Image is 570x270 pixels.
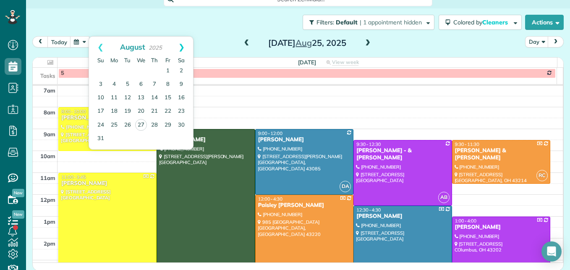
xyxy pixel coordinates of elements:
button: today [47,36,71,48]
span: New [12,189,24,197]
div: [PERSON_NAME] & [PERSON_NAME] [455,147,548,161]
span: New [12,210,24,219]
a: 25 [107,119,121,132]
span: Tuesday [124,57,131,64]
a: 11 [107,91,121,105]
div: [PERSON_NAME] [356,213,449,220]
span: 12:00 - 4:30 [258,196,282,202]
div: [PERSON_NAME] [258,136,351,143]
a: Next [170,37,193,58]
span: 11:00 - 3:45 [61,174,86,180]
span: Monday [110,57,118,64]
div: [PERSON_NAME] [455,224,548,231]
div: [PERSON_NAME] [61,114,154,122]
span: Saturday [178,57,185,64]
a: 2 [175,64,188,78]
span: Thursday [151,57,158,64]
a: 26 [121,119,134,132]
span: 2pm [44,240,55,247]
h2: [DATE] 25, 2025 [255,38,360,48]
span: Friday [165,57,170,64]
span: Cleaners [482,19,509,26]
a: 27 [135,119,147,131]
span: Wednesday [137,57,145,64]
span: 8:00 - 10:00 [61,109,86,114]
span: | 1 appointment hidden [360,19,422,26]
a: 12 [121,91,134,105]
span: Aug [295,37,312,48]
span: 9:30 - 12:30 [356,141,381,147]
a: 6 [134,78,148,91]
span: 9:30 - 11:30 [455,141,479,147]
span: 1:00 - 4:00 [455,218,477,224]
div: Open Intercom Messenger [541,241,562,262]
span: Sunday [97,57,104,64]
span: 5 [61,70,64,77]
a: 21 [148,105,161,118]
a: 14 [148,91,161,105]
a: 7 [148,78,161,91]
a: 28 [148,119,161,132]
a: 24 [94,119,107,132]
span: August [120,42,145,51]
span: RC [536,170,548,181]
span: View week [332,59,359,66]
a: 18 [107,105,121,118]
span: Filters: [316,19,334,26]
a: 15 [161,91,175,105]
button: Filters: Default | 1 appointment hidden [303,15,434,30]
a: 10 [94,91,107,105]
a: 29 [161,119,175,132]
a: 3 [94,78,107,91]
span: 2025 [149,44,162,51]
a: 22 [161,105,175,118]
span: 3pm [44,262,55,269]
span: 12:30 - 4:30 [356,207,381,213]
span: Default [336,19,358,26]
span: 7am [44,87,55,94]
a: 31 [94,132,107,146]
span: 9:00 - 12:00 [258,130,282,136]
span: 11am [40,175,55,181]
span: 12pm [40,196,55,203]
button: next [548,36,564,48]
span: DA [340,181,351,192]
a: 30 [175,119,188,132]
span: Colored by [453,19,511,26]
a: 1 [161,64,175,78]
button: prev [32,36,48,48]
button: Colored byCleaners [439,15,522,30]
a: Prev [89,37,112,58]
span: 1pm [44,218,55,225]
span: [DATE] [298,59,316,66]
a: 8 [161,78,175,91]
div: [PERSON_NAME] [159,136,252,143]
button: Day [525,36,549,48]
div: [PERSON_NAME] - & [PERSON_NAME] [356,147,449,161]
a: 9 [175,78,188,91]
span: AB [438,192,450,203]
span: 8am [44,109,55,116]
a: 23 [175,105,188,118]
a: Filters: Default | 1 appointment hidden [298,15,434,30]
div: [PERSON_NAME] [61,180,154,187]
a: 13 [134,91,148,105]
a: 20 [134,105,148,118]
a: 17 [94,105,107,118]
a: 4 [107,78,121,91]
span: 9am [44,131,55,138]
a: 19 [121,105,134,118]
a: 16 [175,91,188,105]
span: 10am [40,153,55,159]
button: Actions [525,15,564,30]
div: Paisley [PERSON_NAME] [258,202,351,209]
a: 5 [121,78,134,91]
